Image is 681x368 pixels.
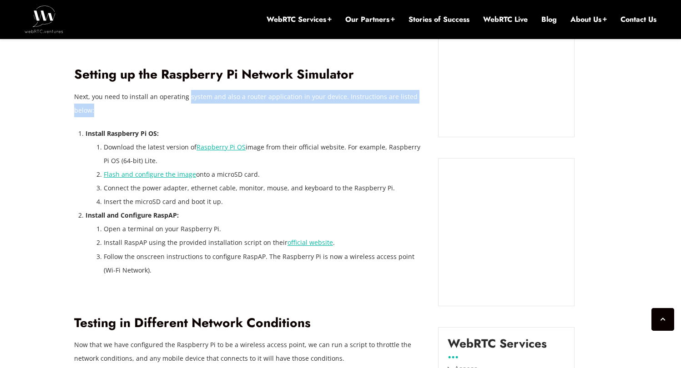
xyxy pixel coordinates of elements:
iframe: Embedded CTA [448,168,565,297]
li: Insert the microSD card and boot it up. [104,195,424,209]
a: WebRTC Live [483,15,528,25]
li: onto a microSD card. [104,168,424,181]
a: Flash and configure the image [104,170,196,179]
li: Open a terminal on your Raspberry Pi. [104,222,424,236]
h2: Testing in Different Network Conditions [74,315,424,331]
a: Blog [541,15,557,25]
label: WebRTC Services [448,337,547,358]
p: Next, you need to install an operating system and also a router application in your device. Instr... [74,90,424,117]
p: Now that we have configured the Raspberry Pi to be a wireless access point, we can run a script t... [74,338,424,365]
a: About Us [570,15,607,25]
a: WebRTC Services [267,15,332,25]
strong: Install Raspberry Pi OS: [86,129,159,138]
a: Stories of Success [409,15,469,25]
img: WebRTC.ventures [25,5,63,33]
li: Install RaspAP using the provided installation script on their . [104,236,424,249]
li: Download the latest version of image from their official website. For example, Raspberry Pi OS (6... [104,140,424,168]
iframe: Embedded CTA [448,2,565,128]
a: Our Partners [345,15,395,25]
a: official website [288,238,333,247]
a: Contact Us [620,15,656,25]
li: Follow the onscreen instructions to configure RaspAP. The Raspberry Pi is now a wireless access p... [104,250,424,277]
a: Raspberry Pi OS [197,143,246,151]
strong: Install and Configure RaspAP: [86,211,179,219]
h2: Setting up the Raspberry Pi Network Simulator [74,67,424,83]
li: Connect the power adapter, ethernet cable, monitor, mouse, and keyboard to the Raspberry Pi. [104,181,424,195]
